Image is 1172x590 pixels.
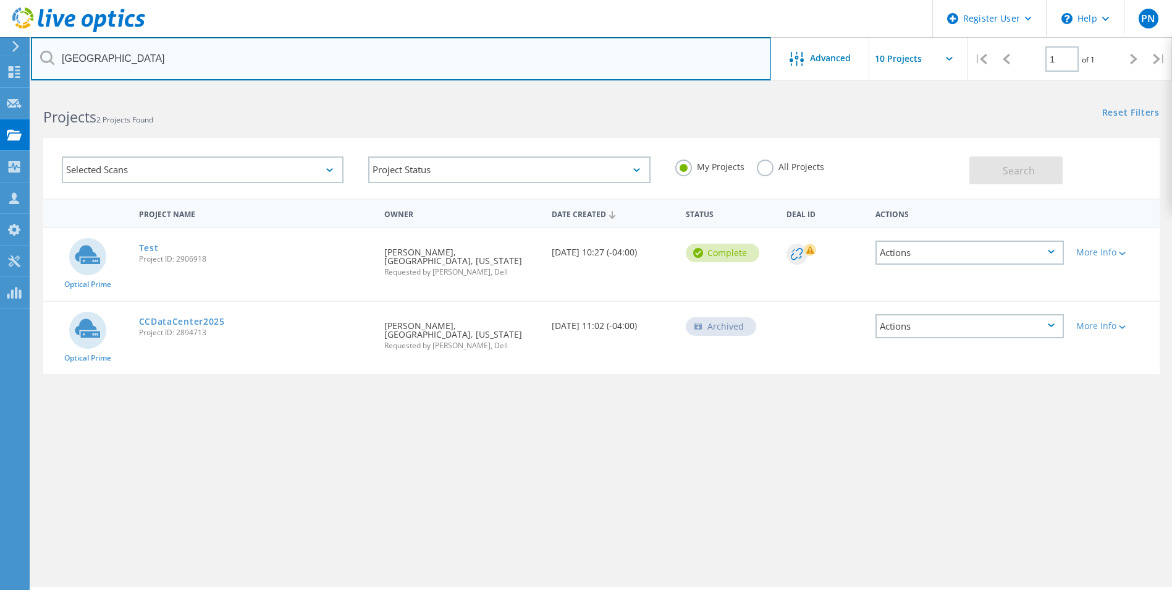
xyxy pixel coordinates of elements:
[139,255,373,263] span: Project ID: 2906918
[686,317,756,336] div: Archived
[139,244,159,252] a: Test
[368,156,650,183] div: Project Status
[780,202,870,224] div: Deal Id
[675,160,744,171] label: My Projects
[1082,54,1095,65] span: of 1
[969,156,1063,184] button: Search
[96,114,153,125] span: 2 Projects Found
[686,244,759,262] div: Complete
[546,228,680,269] div: [DATE] 10:27 (-04:00)
[62,156,344,183] div: Selected Scans
[384,342,539,349] span: Requested by [PERSON_NAME], Dell
[384,268,539,276] span: Requested by [PERSON_NAME], Dell
[1076,322,1153,330] div: More Info
[64,281,111,288] span: Optical Prime
[43,107,96,127] b: Projects
[968,37,993,81] div: |
[378,302,546,362] div: [PERSON_NAME], [GEOGRAPHIC_DATA], [US_STATE]
[31,37,771,80] input: Search projects by name, owner, ID, company, etc
[680,202,780,224] div: Status
[546,202,680,225] div: Date Created
[1147,37,1172,81] div: |
[1061,13,1073,24] svg: \n
[12,26,145,35] a: Live Optics Dashboard
[378,228,546,288] div: [PERSON_NAME], [GEOGRAPHIC_DATA], [US_STATE]
[64,354,111,362] span: Optical Prime
[757,160,824,171] label: All Projects
[133,202,379,224] div: Project Name
[378,202,546,224] div: Owner
[810,54,851,62] span: Advanced
[139,317,225,326] a: CCDataCenter2025
[875,241,1064,265] div: Actions
[869,202,1070,224] div: Actions
[546,302,680,343] div: [DATE] 11:02 (-04:00)
[1102,108,1160,119] a: Reset Filters
[1141,14,1155,24] span: PN
[139,329,373,336] span: Project ID: 2894713
[1003,164,1035,177] span: Search
[875,314,1064,338] div: Actions
[1076,248,1153,257] div: More Info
